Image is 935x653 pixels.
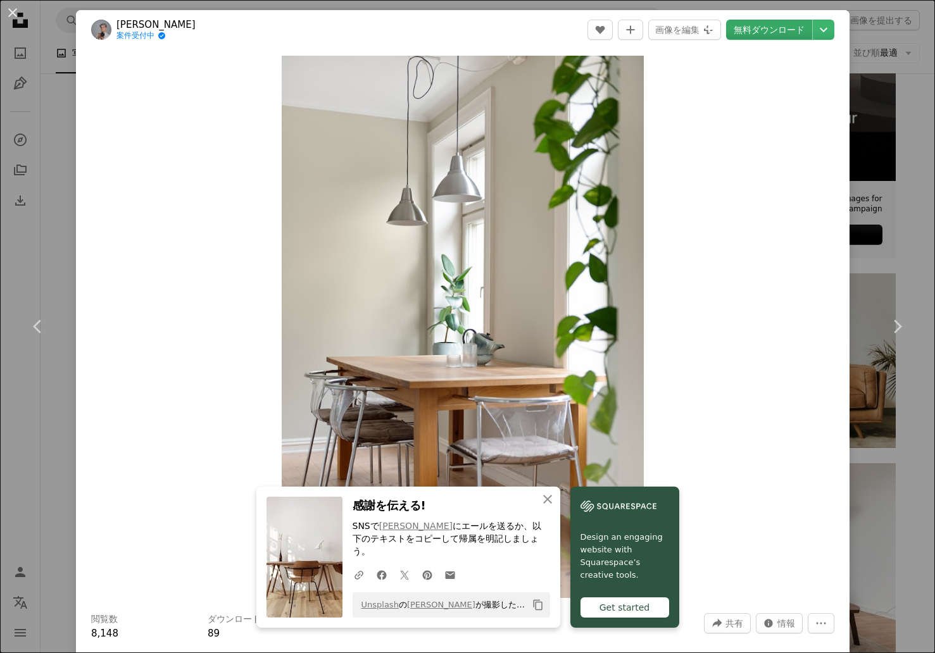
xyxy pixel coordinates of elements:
[756,613,803,633] button: この画像に関する統計
[704,613,751,633] button: このビジュアルを共有する
[116,18,196,31] a: [PERSON_NAME]
[725,614,743,633] span: 共有
[91,613,118,626] h3: 閲覧数
[439,562,461,587] a: Eメールでシェアする
[353,497,550,515] h3: 感謝を伝える!
[580,597,669,618] div: Get started
[116,31,196,41] a: 案件受付中
[91,628,118,639] span: 8,148
[91,20,111,40] img: Alex Tysonのプロフィールを見る
[416,562,439,587] a: Pinterestでシェアする
[353,520,550,558] p: SNSで にエールを送るか、以下のテキストをコピーして帰属を明記しましょう。
[859,266,935,387] a: 次へ
[355,595,527,615] span: の が撮影した写真
[407,600,475,609] a: [PERSON_NAME]
[777,614,795,633] span: 情報
[282,56,643,598] button: この画像でズームインする
[618,20,643,40] button: コレクションに追加する
[587,20,613,40] button: いいね！
[580,497,656,516] img: file-1606177908946-d1eed1cbe4f5image
[361,600,399,609] a: Unsplash
[282,56,643,598] img: 木製のテーブルと椅子のあるダイニングルーム
[580,531,669,581] span: Design an engaging website with Squarespace’s creative tools.
[208,613,270,626] h3: ダウンロード数
[379,521,453,531] a: [PERSON_NAME]
[813,20,834,40] button: ダウンロードサイズを選択してください
[208,628,220,639] span: 89
[570,487,679,628] a: Design an engaging website with Squarespace’s creative tools.Get started
[393,562,416,587] a: Twitterでシェアする
[527,594,549,616] button: クリップボードにコピーする
[808,613,834,633] button: その他のアクション
[726,20,812,40] a: 無料ダウンロード
[370,562,393,587] a: Facebookでシェアする
[648,20,721,40] button: 画像を編集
